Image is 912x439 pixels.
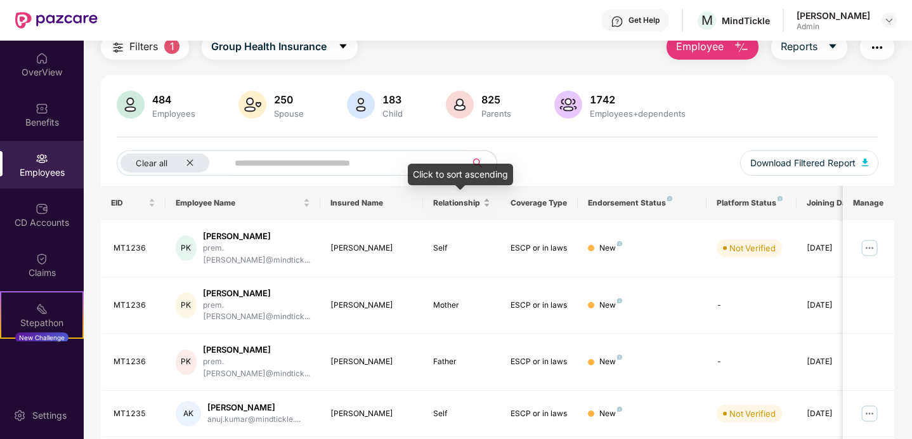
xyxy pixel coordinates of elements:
[617,407,622,412] img: svg+xml;base64,PHN2ZyB4bWxucz0iaHR0cDovL3d3dy53My5vcmcvMjAwMC9zdmciIHdpZHRoPSI4IiBoZWlnaHQ9IjgiIH...
[843,186,894,220] th: Manage
[271,108,306,119] div: Spouse
[129,39,158,55] span: Filters
[36,52,48,65] img: svg+xml;base64,PHN2ZyBpZD0iSG9tZSIgeG1sbnM9Imh0dHA6Ly93d3cudzMub3JnLzIwMDAvc3ZnIiB3aWR0aD0iMjAiIG...
[629,15,660,25] div: Get Help
[203,230,310,242] div: [PERSON_NAME]
[176,350,197,375] div: PK
[150,108,198,119] div: Employees
[807,299,864,311] div: [DATE]
[667,196,672,201] img: svg+xml;base64,PHN2ZyB4bWxucz0iaHR0cDovL3d3dy53My5vcmcvMjAwMC9zdmciIHdpZHRoPSI4IiBoZWlnaHQ9IjgiIH...
[870,40,885,55] img: svg+xml;base64,PHN2ZyB4bWxucz0iaHR0cDovL3d3dy53My5vcmcvMjAwMC9zdmciIHdpZHRoPSIyNCIgaGVpZ2h0PSIyNC...
[771,34,847,60] button: Reportscaret-down
[320,186,424,220] th: Insured Name
[807,408,864,420] div: [DATE]
[176,292,197,318] div: PK
[380,93,405,106] div: 183
[136,158,167,168] span: Clear all
[884,15,894,25] img: svg+xml;base64,PHN2ZyBpZD0iRHJvcGRvd24tMzJ4MzIiIHhtbG5zPSJodHRwOi8vd3d3LnczLm9yZy8yMDAwL3N2ZyIgd2...
[202,34,358,60] button: Group Health Insurancecaret-down
[828,41,838,53] span: caret-down
[13,409,26,422] img: svg+xml;base64,PHN2ZyBpZD0iU2V0dGluZy0yMHgyMCIgeG1sbnM9Imh0dHA6Ly93d3cudzMub3JnLzIwMDAvc3ZnIiB3aW...
[29,409,70,422] div: Settings
[797,22,870,32] div: Admin
[807,356,864,368] div: [DATE]
[186,159,194,167] span: close
[238,91,266,119] img: svg+xml;base64,PHN2ZyB4bWxucz0iaHR0cDovL3d3dy53My5vcmcvMjAwMC9zdmciIHhtbG5zOnhsaW5rPSJodHRwOi8vd3...
[599,356,622,368] div: New
[36,303,48,315] img: svg+xml;base64,PHN2ZyB4bWxucz0iaHR0cDovL3d3dy53My5vcmcvMjAwMC9zdmciIHdpZHRoPSIyMSIgaGVpZ2h0PSIyMC...
[36,202,48,215] img: svg+xml;base64,PHN2ZyBpZD0iQ0RfQWNjb3VudHMiIGRhdGEtbmFtZT0iQ0QgQWNjb3VudHMiIHhtbG5zPSJodHRwOi8vd3...
[707,277,797,334] td: -
[110,40,126,55] img: svg+xml;base64,PHN2ZyB4bWxucz0iaHR0cDovL3d3dy53My5vcmcvMjAwMC9zdmciIHdpZHRoPSIyNCIgaGVpZ2h0PSIyNC...
[511,408,568,420] div: ESCP or in laws
[211,39,327,55] span: Group Health Insurance
[750,156,856,170] span: Download Filtered Report
[207,414,301,426] div: anuj.kumar@mindtickle....
[511,242,568,254] div: ESCP or in laws
[611,15,623,28] img: svg+xml;base64,PHN2ZyBpZD0iSGVscC0zMngzMiIgeG1sbnM9Imh0dHA6Ly93d3cudzMub3JnLzIwMDAvc3ZnIiB3aWR0aD...
[740,150,878,176] button: Download Filtered Report
[446,91,474,119] img: svg+xml;base64,PHN2ZyB4bWxucz0iaHR0cDovL3d3dy53My5vcmcvMjAwMC9zdmciIHhtbG5zOnhsaW5rPSJodHRwOi8vd3...
[599,299,622,311] div: New
[1,317,82,329] div: Stepathon
[617,241,622,246] img: svg+xml;base64,PHN2ZyB4bWxucz0iaHR0cDovL3d3dy53My5vcmcvMjAwMC9zdmciIHdpZHRoPSI4IiBoZWlnaHQ9IjgiIH...
[203,356,310,380] div: prem.[PERSON_NAME]@mindtick...
[717,198,786,208] div: Platform Status
[617,355,622,360] img: svg+xml;base64,PHN2ZyB4bWxucz0iaHR0cDovL3d3dy53My5vcmcvMjAwMC9zdmciIHdpZHRoPSI4IiBoZWlnaHQ9IjgiIH...
[466,150,497,176] button: search
[117,150,232,176] button: Clear allclose
[676,39,724,55] span: Employee
[862,159,868,166] img: svg+xml;base64,PHN2ZyB4bWxucz0iaHR0cDovL3d3dy53My5vcmcvMjAwMC9zdmciIHhtbG5zOnhsaW5rPSJodHRwOi8vd3...
[859,403,880,424] img: manageButton
[114,242,155,254] div: MT1236
[617,298,622,303] img: svg+xml;base64,PHN2ZyB4bWxucz0iaHR0cDovL3d3dy53My5vcmcvMjAwMC9zdmciIHdpZHRoPSI4IiBoZWlnaHQ9IjgiIH...
[588,198,696,208] div: Endorsement Status
[734,40,749,55] img: svg+xml;base64,PHN2ZyB4bWxucz0iaHR0cDovL3d3dy53My5vcmcvMjAwMC9zdmciIHhtbG5zOnhsaW5rPSJodHRwOi8vd3...
[433,299,490,311] div: Mother
[722,15,770,27] div: MindTickle
[101,186,166,220] th: EID
[117,91,145,119] img: svg+xml;base64,PHN2ZyB4bWxucz0iaHR0cDovL3d3dy53My5vcmcvMjAwMC9zdmciIHhtbG5zOnhsaW5rPSJodHRwOi8vd3...
[176,198,301,208] span: Employee Name
[433,242,490,254] div: Self
[797,10,870,22] div: [PERSON_NAME]
[466,158,490,168] span: search
[36,152,48,165] img: svg+xml;base64,PHN2ZyBpZD0iRW1wbG95ZWVzIiB4bWxucz0iaHR0cDovL3d3dy53My5vcmcvMjAwMC9zdmciIHdpZHRoPS...
[36,102,48,115] img: svg+xml;base64,PHN2ZyBpZD0iQmVuZWZpdHMiIHhtbG5zPSJodHRwOi8vd3d3LnczLm9yZy8yMDAwL3N2ZyIgd2lkdGg9Ij...
[778,196,783,201] img: svg+xml;base64,PHN2ZyB4bWxucz0iaHR0cDovL3d3dy53My5vcmcvMjAwMC9zdmciIHdpZHRoPSI4IiBoZWlnaHQ9IjgiIH...
[114,356,155,368] div: MT1236
[797,186,874,220] th: Joining Date
[729,242,776,254] div: Not Verified
[479,108,514,119] div: Parents
[330,299,414,311] div: [PERSON_NAME]
[500,186,578,220] th: Coverage Type
[36,252,48,265] img: svg+xml;base64,PHN2ZyBpZD0iQ2xhaW0iIHhtbG5zPSJodHRwOi8vd3d3LnczLm9yZy8yMDAwL3N2ZyIgd2lkdGg9IjIwIi...
[587,93,688,106] div: 1742
[114,408,155,420] div: MT1235
[338,41,348,53] span: caret-down
[479,93,514,106] div: 825
[203,344,310,356] div: [PERSON_NAME]
[707,334,797,391] td: -
[587,108,688,119] div: Employees+dependents
[433,356,490,368] div: Father
[554,91,582,119] img: svg+xml;base64,PHN2ZyB4bWxucz0iaHR0cDovL3d3dy53My5vcmcvMjAwMC9zdmciIHhtbG5zOnhsaW5rPSJodHRwOi8vd3...
[380,108,405,119] div: Child
[347,91,375,119] img: svg+xml;base64,PHN2ZyB4bWxucz0iaHR0cDovL3d3dy53My5vcmcvMjAwMC9zdmciIHhtbG5zOnhsaW5rPSJodHRwOi8vd3...
[203,242,310,266] div: prem.[PERSON_NAME]@mindtick...
[781,39,818,55] span: Reports
[729,407,776,420] div: Not Verified
[859,238,880,258] img: manageButton
[511,299,568,311] div: ESCP or in laws
[176,401,201,426] div: AK
[111,198,146,208] span: EID
[114,299,155,311] div: MT1236
[408,164,513,185] div: Click to sort ascending
[330,408,414,420] div: [PERSON_NAME]
[433,408,490,420] div: Self
[101,34,189,60] button: Filters1
[203,299,310,324] div: prem.[PERSON_NAME]@mindtick...
[330,356,414,368] div: [PERSON_NAME]
[599,408,622,420] div: New
[176,235,197,261] div: PK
